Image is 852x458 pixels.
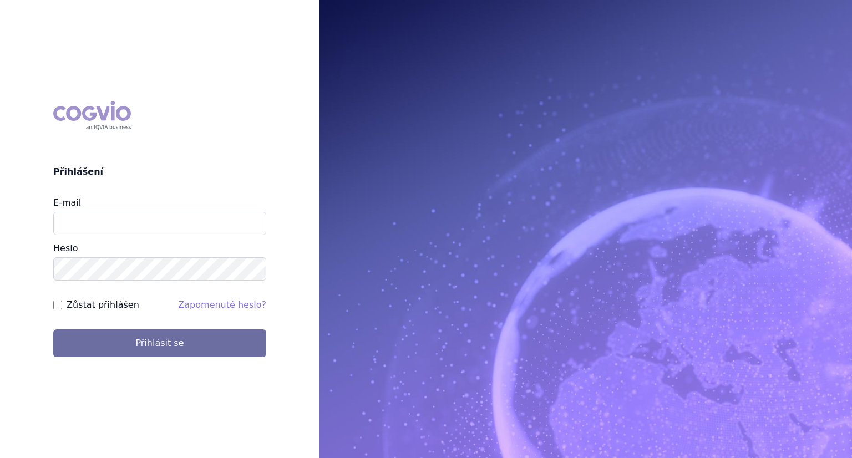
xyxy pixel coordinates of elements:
button: Přihlásit se [53,329,266,357]
label: Zůstat přihlášen [67,298,139,312]
a: Zapomenuté heslo? [178,299,266,310]
div: COGVIO [53,101,131,130]
h2: Přihlášení [53,165,266,179]
label: Heslo [53,243,78,253]
label: E-mail [53,197,81,208]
